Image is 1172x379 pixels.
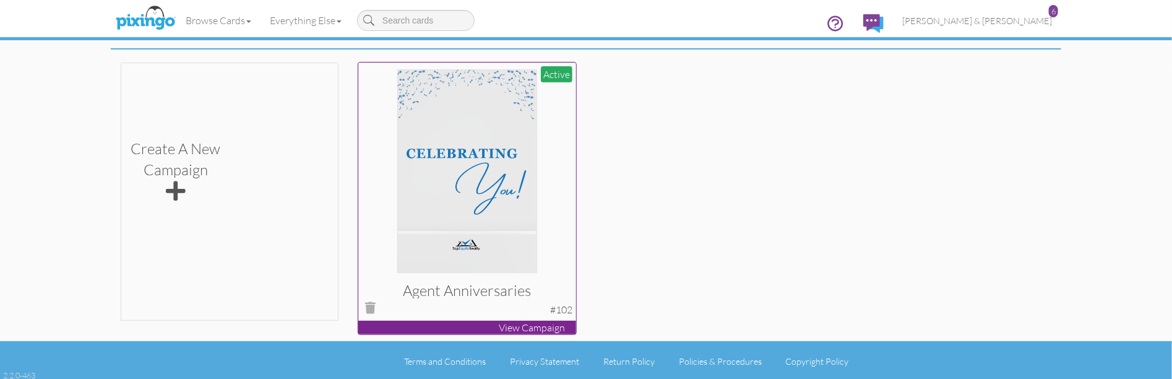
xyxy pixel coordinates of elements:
[550,303,572,317] div: #102
[510,356,579,367] a: Privacy Statement
[893,5,1061,37] a: [PERSON_NAME] & [PERSON_NAME] 6
[786,356,849,367] a: Copyright Policy
[863,14,884,33] img: comments.svg
[113,3,178,34] img: pixingo logo
[261,5,351,36] a: Everything Else
[176,5,261,36] a: Browse Cards
[404,356,486,367] a: Terms and Conditions
[1049,5,1058,17] div: 6
[358,321,576,335] p: View Campaign
[902,15,1052,26] span: [PERSON_NAME] & [PERSON_NAME]
[603,356,655,367] a: Return Policy
[131,138,221,205] div: Create a new Campaign
[357,10,475,31] input: Search cards
[541,66,572,83] div: Active
[397,69,538,273] img: 104057-1-1695768711182-4c35c38d5c23b957-qa.jpg
[375,282,560,298] h3: Agent Anniversaries
[679,356,762,367] a: Policies & Procedures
